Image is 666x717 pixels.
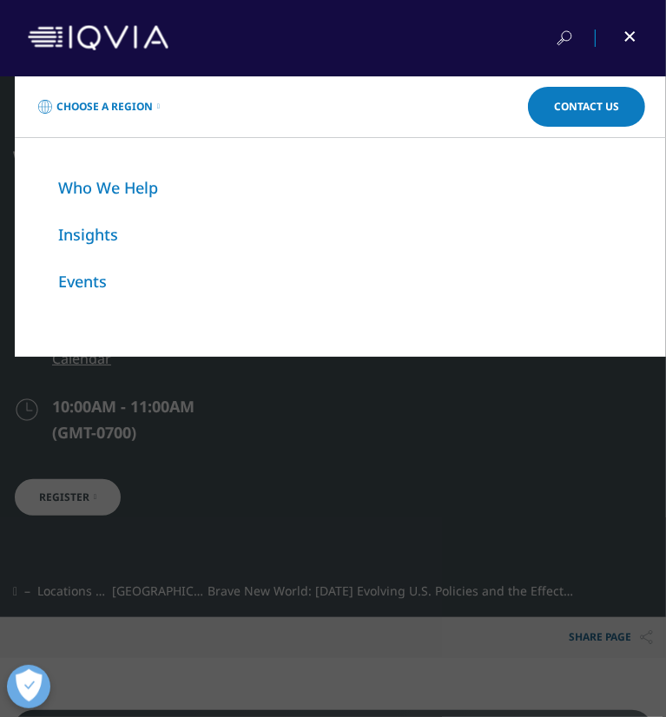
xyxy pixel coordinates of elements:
a: Who We Help [58,177,158,198]
a: Insights [58,224,118,245]
span: Contact Us [554,102,619,112]
span: Choose a Region [56,100,153,114]
button: Open Preferences [7,665,50,708]
img: IQVIA Healthcare Information Technology and Pharma Clinical Research Company [28,25,168,50]
a: Events [58,271,107,292]
a: Contact Us [528,87,645,127]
